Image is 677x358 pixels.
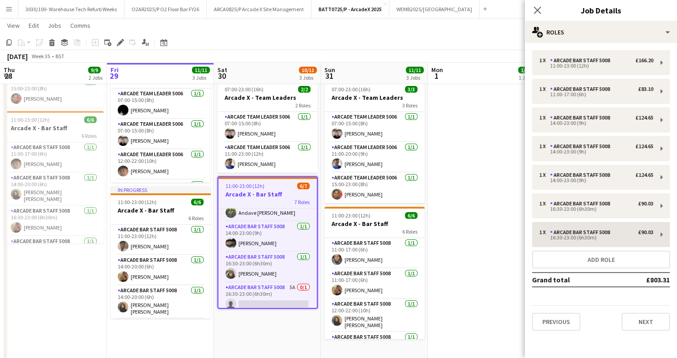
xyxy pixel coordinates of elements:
span: 29 [109,71,119,81]
span: Mon [431,66,443,74]
app-card-role: Arcade Team Leader 50061/107:00-15:00 (8h)[PERSON_NAME] [111,119,211,149]
div: Arcade Bar Staff 5008 [550,143,613,149]
div: Arcade Bar Staff 5008 [550,115,613,121]
app-card-role: Arcade Bar Staff 50081/116:30-23:00 (6h30m)[PERSON_NAME] [4,206,104,236]
app-card-role: Arcade Bar Staff 50081/111:00-17:00 (6h)[PERSON_NAME] [324,268,425,299]
span: View [7,21,20,30]
div: 1 x [539,115,550,121]
span: 6/6 [405,212,417,219]
app-card-role: Arcade Team Leader 50061/107:00-15:00 (8h)[PERSON_NAME] [217,112,318,142]
span: 10/11 [299,67,317,73]
div: £166.20 [635,57,653,64]
app-card-role: Arcade Team Leader 50061/115:00-23:00 (8h)[PERSON_NAME] [4,77,104,107]
div: BST [55,53,64,60]
app-card-role: Arcade Team Leader 50061/107:00-15:00 (8h)[PERSON_NAME] [111,89,211,119]
app-card-role: Arcade Team Leader 50061/1 [111,180,211,210]
div: 16:30-23:00 (6h30m) [539,235,653,240]
app-job-card: 11:00-23:00 (12h)6/6Arcade X - Bar Staff6 RolesArcade Bar Staff 50081/111:00-17:00 (6h)[PERSON_NA... [324,207,425,339]
div: Arcade Bar Staff 5008 [550,172,613,178]
span: 3/3 [405,86,417,93]
app-card-role: Arcade Bar Staff 50081/116:30-23:00 (6h30m)[PERSON_NAME] [218,252,317,282]
div: Arcade Bar Staff 5008 [550,200,613,207]
div: 1 x [539,57,550,64]
div: £90.03 [638,200,653,207]
app-job-card: In progress07:00-23:00 (16h)4/4Arcade X - Team Leaders4 RolesArcade Team Leader 50061/107:00-15:0... [111,50,211,183]
button: O2AR2025/P O2 Floor Bar FY26 [124,0,207,18]
div: Arcade Bar Staff 5008 [550,57,613,64]
button: Next [622,313,670,331]
app-card-role: Arcade Bar Staff 50085A0/116:30-23:00 (6h30m) [218,282,317,313]
span: Jobs [48,21,61,30]
span: 07:00-23:00 (16h) [225,86,264,93]
span: 9/9 [88,67,101,73]
td: Grand total [532,273,617,287]
app-card-role: Arcade Bar Staff 50081/114:00-20:00 (6h)[PERSON_NAME] [PERSON_NAME] [111,286,211,319]
span: 6 Roles [402,228,417,235]
div: 1 x [539,86,550,92]
div: 2 Jobs [89,74,102,81]
app-job-card: 07:00-23:00 (16h)2/2Arcade X - Team Leaders2 RolesArcade Team Leader 50061/107:00-15:00 (8h)[PERS... [217,81,318,173]
span: 6/6 [191,199,204,205]
div: In progress [111,186,211,193]
app-card-role: Arcade Bar Staff 50081/114:00-23:00 (9h)[PERSON_NAME] [218,222,317,252]
app-job-card: 11:00-23:00 (12h)6/7Arcade X - Bar Staff7 Roles[PERSON_NAME] [PERSON_NAME]Arcade Bar Staff 50081/... [217,176,318,309]
span: Sat [217,66,227,74]
span: 31 [323,71,335,81]
div: 3 Jobs [406,74,423,81]
app-card-role: Arcade Team Leader 50061/111:00-23:00 (12h)[PERSON_NAME] [217,142,318,173]
span: 7 Roles [294,199,310,205]
app-card-role: Arcade Bar Staff 50081/111:00-17:00 (6h)[PERSON_NAME] [4,142,104,173]
span: 11:00-23:00 (12h) [118,199,157,205]
span: Week 35 [30,53,52,60]
div: 14:00-23:00 (9h) [539,121,653,125]
a: Edit [25,20,43,31]
span: Edit [29,21,39,30]
span: 2 Roles [295,102,311,109]
app-card-role: Arcade Team Leader 50061/107:00-15:00 (8h)[PERSON_NAME] [324,112,425,142]
div: 1 x [539,200,550,207]
h3: Arcade X - Bar Staff [324,220,425,228]
app-card-role: Arcade Bar Staff 50081/111:00-17:00 (6h)[PERSON_NAME] [324,238,425,268]
span: 2/2 [298,86,311,93]
div: 1 x [539,229,550,235]
h3: Arcade X - Bar Staff [111,206,211,214]
app-job-card: In progress11:00-23:00 (12h)6/6Arcade X - Bar Staff6 RolesArcade Bar Staff 50081/111:00-23:00 (12... [111,186,211,319]
div: [DATE] [7,52,28,61]
span: 11:00-23:00 (12h) [11,116,50,123]
span: Thu [4,66,15,74]
div: 11:00-17:00 (6h) [539,92,653,97]
a: Comms [67,20,94,31]
span: 11:00-23:00 (12h) [332,212,370,219]
span: 6 Roles [188,215,204,222]
span: Sun [324,66,335,74]
span: Fri [111,66,119,74]
span: 28 [2,71,15,81]
app-card-role: Arcade Bar Staff 50081/111:00-23:00 (12h)[PERSON_NAME] [111,225,211,255]
div: Arcade Bar Staff 5008 [550,229,613,235]
h3: Arcade X - Bar Staff [4,124,104,132]
h3: Arcade X - Team Leaders [324,94,425,102]
app-job-card: 11:00-23:00 (12h)6/6Arcade X - Bar Staff6 RolesArcade Bar Staff 50081/111:00-17:00 (6h)[PERSON_NA... [4,111,104,243]
span: 07:00-23:00 (16h) [332,86,370,93]
span: 3 Roles [402,102,417,109]
button: ARCA0825/P Arcade X Site Management [207,0,311,18]
span: 1 [430,71,443,81]
button: Previous [532,313,580,331]
h3: Arcade X - Team Leaders [217,94,318,102]
div: £90.03 [638,229,653,235]
div: 3 Jobs [192,74,209,81]
button: 3030/100- Warehouse Tech Refurb Weeks [18,0,124,18]
button: BATT0725/P - ArcadeX 2025 [311,0,389,18]
h3: Job Details [525,4,677,16]
span: 11/11 [406,67,424,73]
div: Roles [525,21,677,43]
a: Jobs [44,20,65,31]
button: Add role [532,251,670,268]
div: £124.65 [635,115,653,121]
app-job-card: 07:00-23:00 (16h)3/3Arcade X - Team Leaders3 RolesArcade Team Leader 50061/107:00-15:00 (8h)[PERS... [324,81,425,203]
app-card-role: Arcade Team Leader 50061/115:00-23:00 (8h)[PERSON_NAME] [324,173,425,203]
